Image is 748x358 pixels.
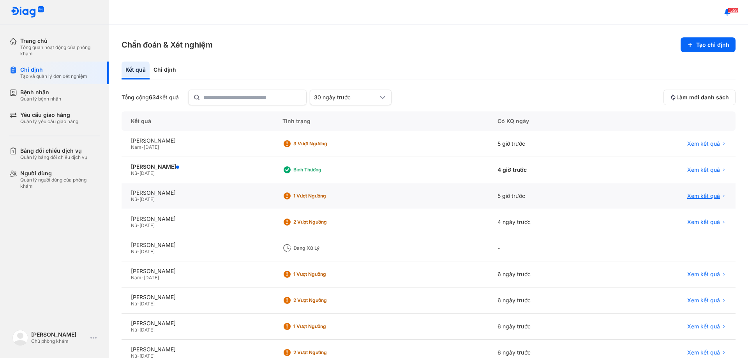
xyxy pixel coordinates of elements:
[488,131,605,157] div: 5 giờ trước
[20,118,78,125] div: Quản lý yêu cầu giao hàng
[137,249,139,254] span: -
[687,140,720,147] span: Xem kết quả
[31,338,87,344] div: Chủ phòng khám
[122,62,150,79] div: Kết quả
[131,163,264,170] div: [PERSON_NAME]
[273,111,488,131] div: Tình trạng
[20,177,100,189] div: Quản lý người dùng của phòng khám
[144,275,159,280] span: [DATE]
[144,144,159,150] span: [DATE]
[131,242,264,249] div: [PERSON_NAME]
[488,209,605,235] div: 4 ngày trước
[137,196,139,202] span: -
[20,89,61,96] div: Bệnh nhân
[137,301,139,307] span: -
[293,349,356,356] div: 2 Vượt ngưỡng
[681,37,736,52] button: Tạo chỉ định
[687,166,720,173] span: Xem kết quả
[687,349,720,356] span: Xem kết quả
[122,111,273,131] div: Kết quả
[137,222,139,228] span: -
[131,327,137,333] span: Nữ
[131,215,264,222] div: [PERSON_NAME]
[139,327,155,333] span: [DATE]
[293,193,356,199] div: 1 Vượt ngưỡng
[131,320,264,327] div: [PERSON_NAME]
[488,287,605,314] div: 6 ngày trước
[728,7,739,13] span: 1559
[20,37,100,44] div: Trang chủ
[150,62,180,79] div: Chỉ định
[488,235,605,261] div: -
[488,157,605,183] div: 4 giờ trước
[293,271,356,277] div: 1 Vượt ngưỡng
[131,275,141,280] span: Nam
[131,196,137,202] span: Nữ
[20,44,100,57] div: Tổng quan hoạt động của phòng khám
[131,346,264,353] div: [PERSON_NAME]
[137,327,139,333] span: -
[20,111,78,118] div: Yêu cầu giao hàng
[139,222,155,228] span: [DATE]
[131,137,264,144] div: [PERSON_NAME]
[687,271,720,278] span: Xem kết quả
[20,73,87,79] div: Tạo và quản lý đơn xét nghiệm
[314,94,378,101] div: 30 ngày trước
[139,301,155,307] span: [DATE]
[20,170,100,177] div: Người dùng
[31,331,87,338] div: [PERSON_NAME]
[131,222,137,228] span: Nữ
[131,144,141,150] span: Nam
[293,297,356,303] div: 2 Vượt ngưỡng
[131,170,137,176] span: Nữ
[137,170,139,176] span: -
[676,94,729,101] span: Làm mới danh sách
[149,94,159,101] span: 634
[131,189,264,196] div: [PERSON_NAME]
[12,330,28,346] img: logo
[687,219,720,226] span: Xem kết quả
[141,144,144,150] span: -
[131,268,264,275] div: [PERSON_NAME]
[293,141,356,147] div: 3 Vượt ngưỡng
[139,249,155,254] span: [DATE]
[131,294,264,301] div: [PERSON_NAME]
[20,66,87,73] div: Chỉ định
[122,94,179,101] div: Tổng cộng kết quả
[20,96,61,102] div: Quản lý bệnh nhân
[687,323,720,330] span: Xem kết quả
[488,183,605,209] div: 5 giờ trước
[293,245,356,251] div: Đang xử lý
[488,111,605,131] div: Có KQ ngày
[131,249,137,254] span: Nữ
[488,261,605,287] div: 6 ngày trước
[663,90,736,105] button: Làm mới danh sách
[293,167,356,173] div: Bình thường
[687,297,720,304] span: Xem kết quả
[139,170,155,176] span: [DATE]
[20,154,87,160] div: Quản lý bảng đối chiếu dịch vụ
[131,301,137,307] span: Nữ
[488,314,605,340] div: 6 ngày trước
[293,323,356,330] div: 1 Vượt ngưỡng
[11,6,44,18] img: logo
[139,196,155,202] span: [DATE]
[141,275,144,280] span: -
[687,192,720,199] span: Xem kết quả
[293,219,356,225] div: 2 Vượt ngưỡng
[122,39,213,50] h3: Chẩn đoán & Xét nghiệm
[20,147,87,154] div: Bảng đối chiếu dịch vụ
